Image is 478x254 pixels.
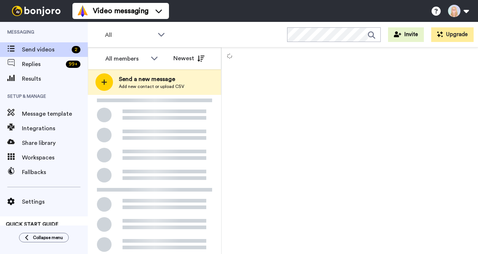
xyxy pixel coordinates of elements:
[72,46,80,53] div: 2
[119,84,184,89] span: Add new contact or upload CSV
[77,5,89,17] img: vm-color.svg
[19,233,69,242] button: Collapse menu
[388,27,424,42] button: Invite
[33,235,63,240] span: Collapse menu
[66,61,80,68] div: 99 +
[105,54,147,63] div: All members
[6,222,59,227] span: QUICK START GUIDE
[22,74,88,83] span: Results
[22,109,88,118] span: Message template
[22,45,69,54] span: Send videos
[93,6,148,16] span: Video messaging
[22,124,88,133] span: Integrations
[168,51,210,66] button: Newest
[9,6,64,16] img: bj-logo-header-white.svg
[22,153,88,162] span: Workspaces
[22,197,88,206] span: Settings
[22,60,63,69] span: Replies
[431,27,474,42] button: Upgrade
[105,31,154,39] span: All
[22,139,88,147] span: Share library
[119,75,184,84] span: Send a new message
[22,168,88,177] span: Fallbacks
